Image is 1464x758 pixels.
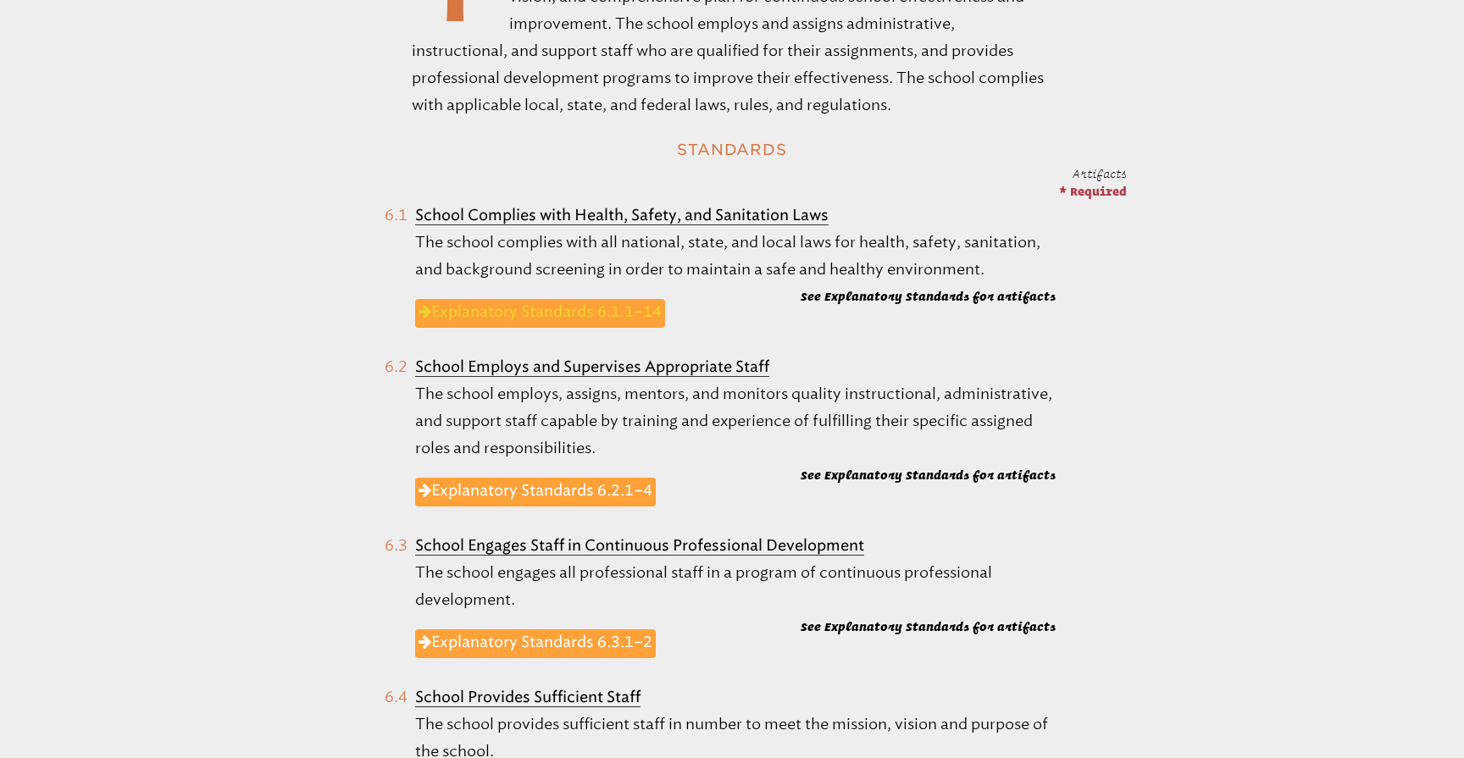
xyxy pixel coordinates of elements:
[415,380,1056,462] p: The school employs, assigns, mentors, and monitors quality instructional, administrative, and sup...
[369,134,1095,165] h2: Standards
[415,206,829,224] b: School Complies with Health, Safety, and Sanitation Laws
[415,229,1056,283] p: The school complies with all national, state, and local laws for health, safety, sanitation, and ...
[415,299,665,328] a: Explanatory Standards 6.1.1–14
[801,468,1056,482] b: See Explanatory Standards for artifacts
[415,629,656,658] a: Explanatory Standards 6.3.1–2
[415,357,769,376] b: School Employs and Supervises Appropriate Staff
[1059,185,1127,198] span: * Required
[801,290,1056,303] b: See Explanatory Standards for artifacts
[1073,167,1127,180] span: Artifacts
[415,478,656,506] a: Explanatory Standards 6.2.1–4
[415,559,1056,613] p: The school engages all professional staff in a program of continuous professional development.
[801,620,1056,634] b: See Explanatory Standards for artifacts
[415,688,640,706] b: School Provides Sufficient Staff
[415,536,864,555] b: School Engages Staff in Continuous Professional Development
